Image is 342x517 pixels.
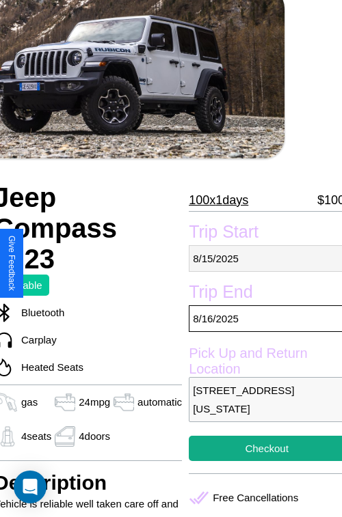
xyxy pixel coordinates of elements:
[137,393,182,411] p: automatic
[14,358,83,376] p: Heated Seats
[21,427,51,445] p: 4 seats
[21,393,38,411] p: gas
[79,427,110,445] p: 4 doors
[14,331,57,349] p: Carplay
[14,303,64,322] p: Bluetooth
[51,426,79,447] img: gas
[213,488,298,507] p: Free Cancellations
[51,392,79,413] img: gas
[110,392,137,413] img: gas
[79,393,110,411] p: 24 mpg
[7,236,16,291] div: Give Feedback
[189,189,248,211] p: 100 x 1 days
[14,471,47,503] div: Open Intercom Messenger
